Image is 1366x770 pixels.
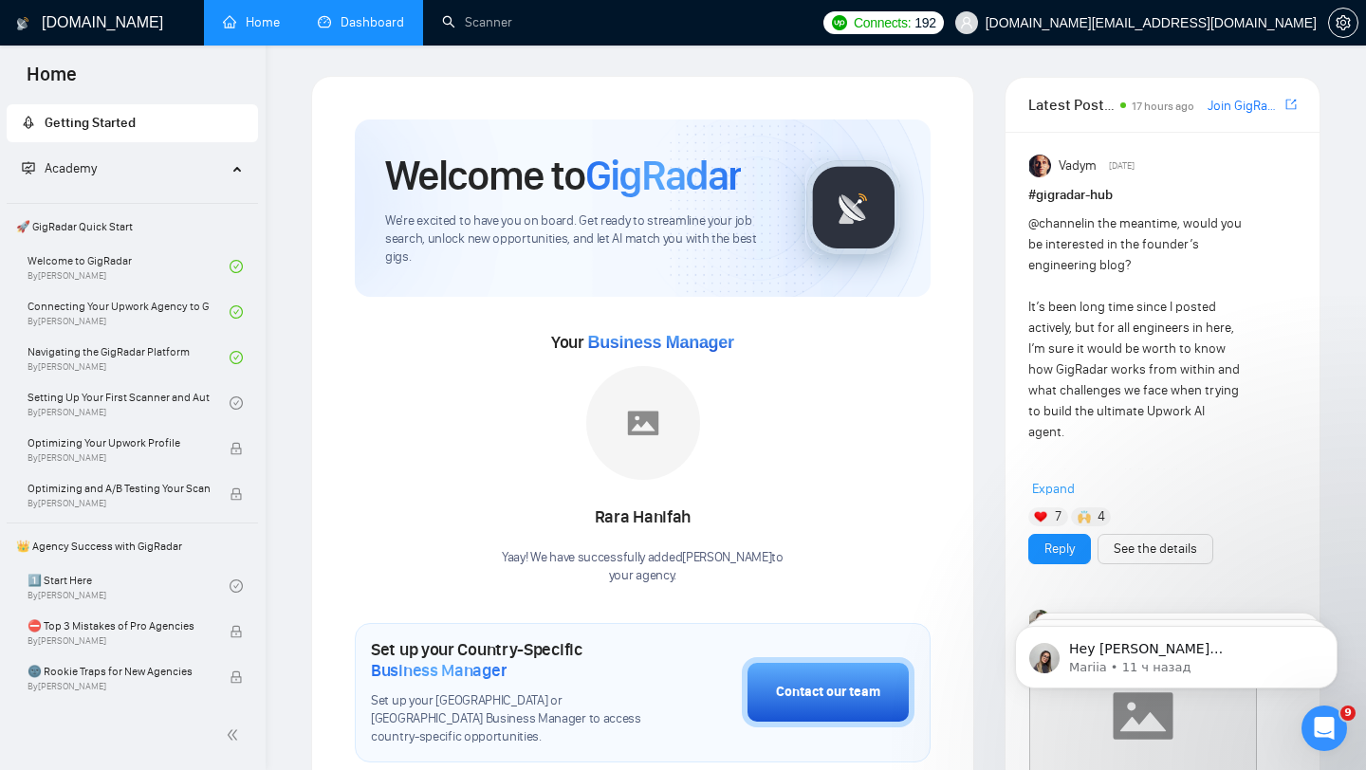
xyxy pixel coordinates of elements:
button: Reply [1028,534,1091,564]
div: Rara Hanifah [502,502,784,534]
img: 🙌 [1078,510,1091,523]
span: check-circle [230,305,243,319]
span: 👑 Agency Success with GigRadar [9,527,256,565]
span: user [960,16,973,29]
span: check-circle [230,396,243,410]
span: 🌚 Rookie Traps for New Agencies [28,662,210,681]
img: ❤️ [1034,510,1047,523]
span: We're excited to have you on board. Get ready to streamline your job search, unlock new opportuni... [385,212,775,266]
a: Setting Up Your First Scanner and Auto-BidderBy[PERSON_NAME] [28,382,230,424]
span: Business Manager [587,333,733,352]
span: Academy [45,160,97,176]
span: Optimizing Your Upwork Profile [28,433,210,452]
a: setting [1328,15,1358,30]
p: your agency . [502,567,784,585]
a: 1️⃣ Start HereBy[PERSON_NAME] [28,565,230,607]
span: Optimizing and A/B Testing Your Scanner for Better Results [28,479,210,498]
span: Getting Started [45,115,136,131]
span: Your [551,332,734,353]
span: 192 [914,12,935,33]
img: placeholder.png [586,366,700,480]
span: lock [230,487,243,501]
span: Connects: [854,12,911,33]
span: Hey [PERSON_NAME][EMAIL_ADDRESS][DOMAIN_NAME], Looks like your Upwork agency ValsyDev 🤖 AI Platfo... [83,55,323,372]
span: By [PERSON_NAME] [28,681,210,692]
span: fund-projection-screen [22,161,35,174]
a: Navigating the GigRadar PlatformBy[PERSON_NAME] [28,337,230,378]
h1: Set up your Country-Specific [371,639,647,681]
span: 🚀 GigRadar Quick Start [9,208,256,246]
a: Join GigRadar Slack Community [1208,96,1282,117]
span: Set up your [GEOGRAPHIC_DATA] or [GEOGRAPHIC_DATA] Business Manager to access country-specific op... [371,692,647,746]
img: Vadym [1029,155,1052,177]
div: Contact our team [776,682,880,703]
a: homeHome [223,14,280,30]
button: Contact our team [742,657,914,727]
img: gigradar-logo.png [806,160,901,255]
a: Welcome to GigRadarBy[PERSON_NAME] [28,246,230,287]
span: Academy [22,160,97,176]
span: [DATE] [1109,157,1135,174]
a: export [1285,96,1297,114]
span: 17 hours ago [1132,100,1194,113]
span: ⛔ Top 3 Mistakes of Pro Agencies [28,616,210,635]
span: setting [1329,15,1357,30]
span: export [1285,97,1297,112]
a: Connecting Your Upwork Agency to GigRadarBy[PERSON_NAME] [28,291,230,333]
span: GigRadar [585,150,741,201]
a: searchScanner [442,14,512,30]
span: 9 [1340,706,1356,721]
span: Expand [1032,481,1075,497]
h1: # gigradar-hub [1028,185,1297,206]
span: Business Manager [371,660,507,681]
span: double-left [226,725,245,744]
span: check-circle [230,351,243,364]
span: lock [230,625,243,638]
img: upwork-logo.png [832,15,847,30]
a: Reply [1044,539,1075,559]
a: dashboardDashboard [318,14,404,30]
button: See the details [1098,534,1213,564]
h1: Welcome to [385,150,741,201]
span: check-circle [230,579,243,593]
a: See the details [1114,539,1197,559]
span: By [PERSON_NAME] [28,635,210,647]
span: check-circle [230,260,243,273]
button: setting [1328,8,1358,38]
span: 4 [1098,507,1105,526]
span: lock [230,442,243,455]
li: Getting Started [7,104,258,142]
span: Home [11,61,92,101]
div: Yaay! We have successfully added [PERSON_NAME] to [502,549,784,585]
span: rocket [22,116,35,129]
span: Vadym [1059,156,1097,176]
span: 7 [1055,507,1061,526]
img: logo [16,9,29,39]
iframe: Intercom live chat [1301,706,1347,751]
iframe: Intercom notifications сообщение [987,586,1366,719]
span: Latest Posts from the GigRadar Community [1028,93,1115,117]
span: lock [230,670,243,684]
span: @channel [1028,215,1084,231]
p: Message from Mariia, sent 11 ч назад [83,73,327,90]
span: By [PERSON_NAME] [28,452,210,464]
span: By [PERSON_NAME] [28,498,210,509]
